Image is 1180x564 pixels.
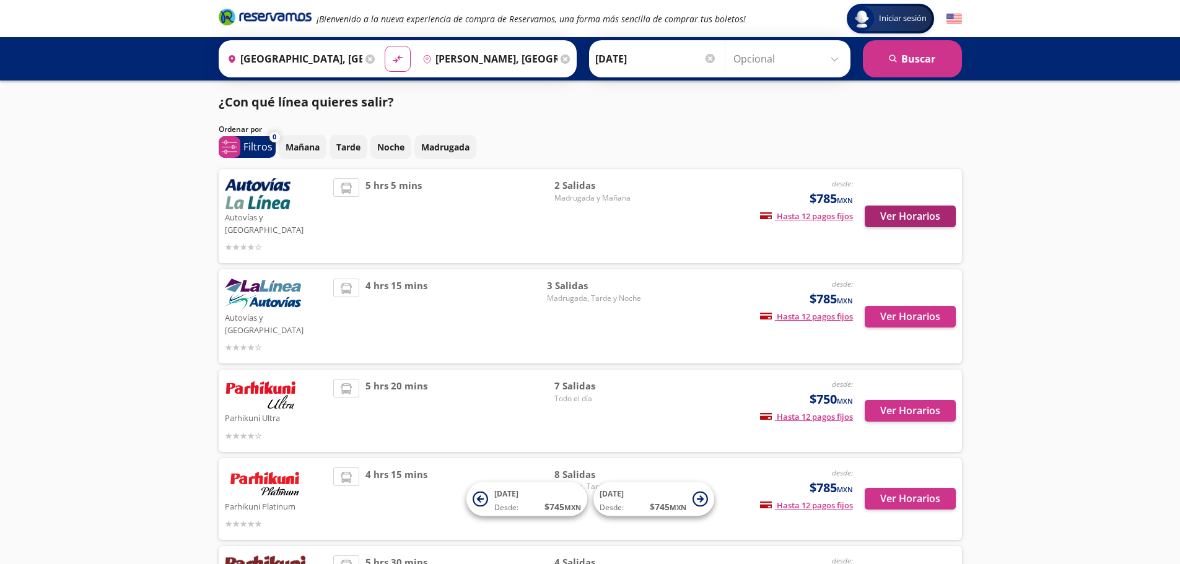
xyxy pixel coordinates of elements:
input: Buscar Origen [222,43,362,74]
button: [DATE]Desde:$745MXN [593,482,714,516]
p: Mañana [286,141,320,154]
small: MXN [564,503,581,512]
button: Madrugada [414,135,476,159]
span: Madrugada y Mañana [554,193,641,204]
small: MXN [670,503,686,512]
span: Hasta 12 pagos fijos [760,210,853,222]
img: Parhikuni Platinum [225,467,305,498]
p: Autovías y [GEOGRAPHIC_DATA] [225,310,328,336]
small: MXN [837,296,853,305]
p: Ordenar por [219,124,262,135]
button: Noche [370,135,411,159]
a: Brand Logo [219,7,312,30]
span: $ 745 [650,500,686,513]
p: Filtros [243,139,273,154]
img: Autovías y La Línea [225,178,291,209]
input: Opcional [733,43,844,74]
span: $785 [810,189,853,208]
p: ¿Con qué línea quieres salir? [219,93,394,111]
span: Hasta 12 pagos fijos [760,311,853,322]
button: [DATE]Desde:$745MXN [466,482,587,516]
span: [DATE] [494,488,518,499]
span: $785 [810,479,853,497]
small: MXN [837,485,853,494]
p: Noche [377,141,404,154]
span: $ 745 [544,500,581,513]
i: Brand Logo [219,7,312,26]
span: Desde: [600,502,624,513]
span: Iniciar sesión [874,12,932,25]
p: Madrugada [421,141,470,154]
input: Elegir Fecha [595,43,717,74]
img: Parhikuni Ultra [225,379,297,410]
span: 2 Salidas [554,178,641,193]
button: Mañana [279,135,326,159]
button: Ver Horarios [865,488,956,510]
span: 7 Salidas [554,379,641,393]
p: Tarde [336,141,361,154]
span: $750 [810,390,853,409]
span: 5 hrs 20 mins [365,379,427,443]
em: desde: [832,379,853,389]
span: 4 hrs 15 mins [365,279,427,354]
em: desde: [832,279,853,289]
span: Todo el día [554,393,641,404]
span: Desde: [494,502,518,513]
span: Mañana, Tarde y Noche [554,481,641,492]
span: 3 Salidas [547,279,641,293]
button: Ver Horarios [865,206,956,227]
span: 8 Salidas [554,467,641,482]
em: ¡Bienvenido a la nueva experiencia de compra de Reservamos, una forma más sencilla de comprar tus... [317,13,746,25]
button: 0Filtros [219,136,276,158]
span: Hasta 12 pagos fijos [760,500,853,511]
em: desde: [832,467,853,478]
img: Autovías y La Línea [225,279,301,310]
p: Parhikuni Platinum [225,498,328,513]
span: $785 [810,290,853,308]
span: Madrugada, Tarde y Noche [547,293,641,304]
small: MXN [837,196,853,205]
button: English [946,11,962,27]
span: 0 [273,132,276,142]
button: Ver Horarios [865,306,956,328]
span: Hasta 12 pagos fijos [760,411,853,422]
input: Buscar Destino [417,43,557,74]
span: 4 hrs 15 mins [365,467,427,531]
button: Tarde [330,135,367,159]
button: Buscar [863,40,962,77]
small: MXN [837,396,853,406]
button: Ver Horarios [865,400,956,422]
em: desde: [832,178,853,189]
p: Parhikuni Ultra [225,410,328,425]
span: [DATE] [600,488,624,499]
span: 5 hrs 5 mins [365,178,422,254]
p: Autovías y [GEOGRAPHIC_DATA] [225,209,328,236]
